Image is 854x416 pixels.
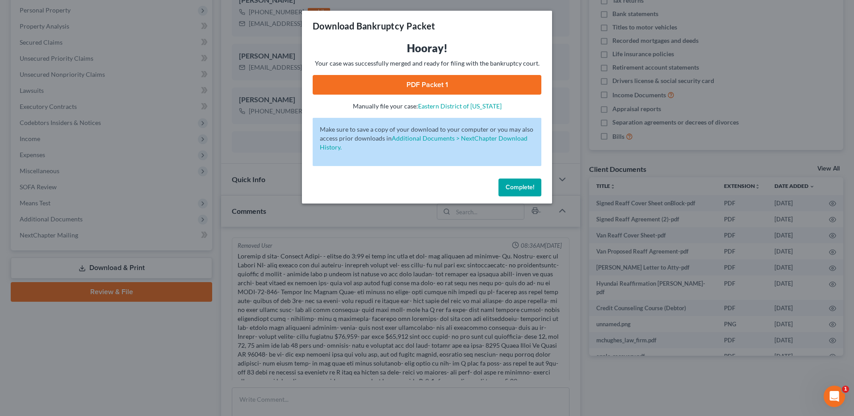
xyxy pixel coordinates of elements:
h3: Hooray! [313,41,541,55]
a: Additional Documents > NextChapter Download History. [320,134,527,151]
span: 1 [842,386,849,393]
p: Make sure to save a copy of your download to your computer or you may also access prior downloads in [320,125,534,152]
a: PDF Packet 1 [313,75,541,95]
button: Complete! [498,179,541,196]
h3: Download Bankruptcy Packet [313,20,435,32]
a: Eastern District of [US_STATE] [418,102,502,110]
p: Your case was successfully merged and ready for filing with the bankruptcy court. [313,59,541,68]
p: Manually file your case: [313,102,541,111]
iframe: Intercom live chat [824,386,845,407]
span: Complete! [506,183,534,191]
